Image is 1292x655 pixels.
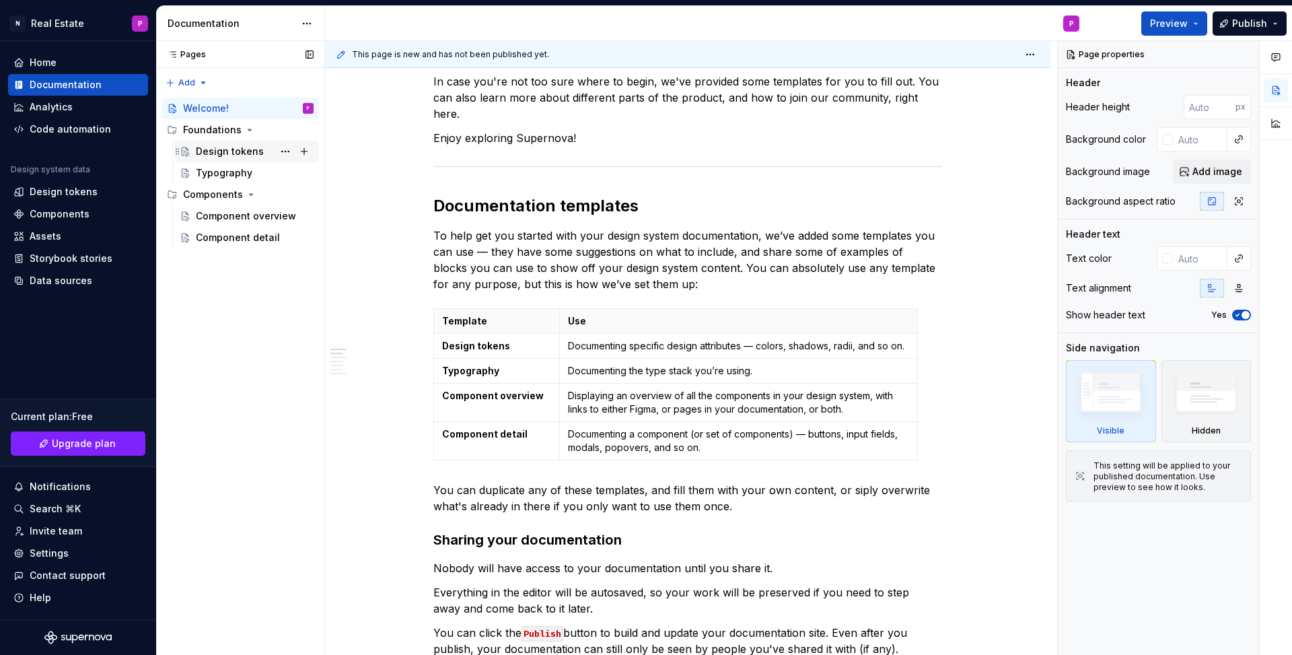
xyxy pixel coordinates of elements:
[196,166,252,180] div: Typography
[11,432,145,456] a: Upgrade plan
[1066,76,1100,90] div: Header
[138,18,143,29] div: P
[568,427,908,454] p: Documenting a component (or set of components) — buttons, input fields, modals, popovers, and so on.
[44,631,112,644] svg: Supernova Logo
[352,49,549,60] span: This page is new and has not been published yet.
[183,123,242,137] div: Foundations
[8,203,148,225] a: Components
[161,98,319,119] a: Welcome!P
[8,181,148,203] a: Design tokens
[8,74,148,96] a: Documentation
[1211,310,1227,320] label: Yes
[174,141,319,162] a: Design tokens
[30,524,82,538] div: Invite team
[30,591,51,605] div: Help
[568,389,908,416] p: Displaying an overview of all the components in your design system, with links to either Figma, o...
[1235,102,1246,112] p: px
[30,252,112,265] div: Storybook stories
[8,226,148,247] a: Assets
[30,274,92,287] div: Data sources
[8,565,148,586] button: Contact support
[30,207,89,221] div: Components
[8,248,148,269] a: Storybook stories
[1066,165,1150,178] div: Background image
[433,228,942,292] p: To help get you started with your design system documentation, we’ve added some templates you can...
[30,123,111,136] div: Code automation
[1173,246,1227,271] input: Auto
[196,209,296,223] div: Component overview
[8,543,148,564] a: Settings
[8,520,148,542] a: Invite team
[442,314,551,328] p: Template
[174,227,319,248] a: Component detail
[196,231,280,244] div: Component detail
[442,340,510,351] strong: Design tokens
[1093,460,1242,493] div: This setting will be applied to your published documentation. Use preview to see how it looks.
[31,17,84,30] div: Real Estate
[1066,341,1140,355] div: Side navigation
[196,145,264,158] div: Design tokens
[433,584,942,617] p: Everything in the editor will be autosaved, so your work will be preserved if you need to step aw...
[1066,252,1112,265] div: Text color
[3,9,153,38] button: NReal EstateP
[1232,17,1267,30] span: Publish
[161,98,319,248] div: Page tree
[30,56,57,69] div: Home
[30,78,102,92] div: Documentation
[52,437,116,450] span: Upgrade plan
[30,480,91,493] div: Notifications
[30,502,81,516] div: Search ⌘K
[1141,11,1207,36] button: Preview
[11,164,90,175] div: Design system data
[183,188,243,201] div: Components
[1150,17,1188,30] span: Preview
[1097,425,1124,436] div: Visible
[1066,195,1176,208] div: Background aspect ratio
[1066,308,1145,322] div: Show header text
[1173,127,1227,151] input: Auto
[8,52,148,73] a: Home
[1161,360,1252,442] div: Hidden
[442,390,544,401] strong: Component overview
[522,626,563,642] code: Publish
[1184,95,1235,119] input: Auto
[8,118,148,140] a: Code automation
[568,339,908,353] p: Documenting specific design attributes — colors, shadows, radii, and so on.
[1069,18,1074,29] div: P
[442,428,528,440] strong: Component detail
[161,49,206,60] div: Pages
[183,102,229,115] div: Welcome!
[8,587,148,609] button: Help
[1192,165,1242,178] span: Add image
[9,15,26,32] div: N
[161,119,319,141] div: Foundations
[161,73,212,92] button: Add
[568,364,908,378] p: Documenting the type stack you’re using.
[433,130,942,146] p: Enjoy exploring Supernova!
[30,569,106,582] div: Contact support
[1066,228,1120,241] div: Header text
[30,185,98,199] div: Design tokens
[174,162,319,184] a: Typography
[433,73,942,122] p: In case you're not too sure where to begin, we've provided some templates for you to fill out. Yo...
[8,476,148,497] button: Notifications
[30,547,69,560] div: Settings
[1066,100,1130,114] div: Header height
[1066,360,1156,442] div: Visible
[433,195,942,217] h2: Documentation templates
[433,482,942,514] p: You can duplicate any of these templates, and fill them with your own content, or siply overwrite...
[8,96,148,118] a: Analytics
[178,77,195,88] span: Add
[1173,160,1251,184] button: Add image
[30,230,61,243] div: Assets
[1192,425,1221,436] div: Hidden
[433,560,942,576] p: Nobody will have access to your documentation until you share it.
[168,17,295,30] div: Documentation
[307,102,310,115] div: P
[442,365,499,376] strong: Typography
[30,100,73,114] div: Analytics
[1066,281,1131,295] div: Text alignment
[174,205,319,227] a: Component overview
[1213,11,1287,36] button: Publish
